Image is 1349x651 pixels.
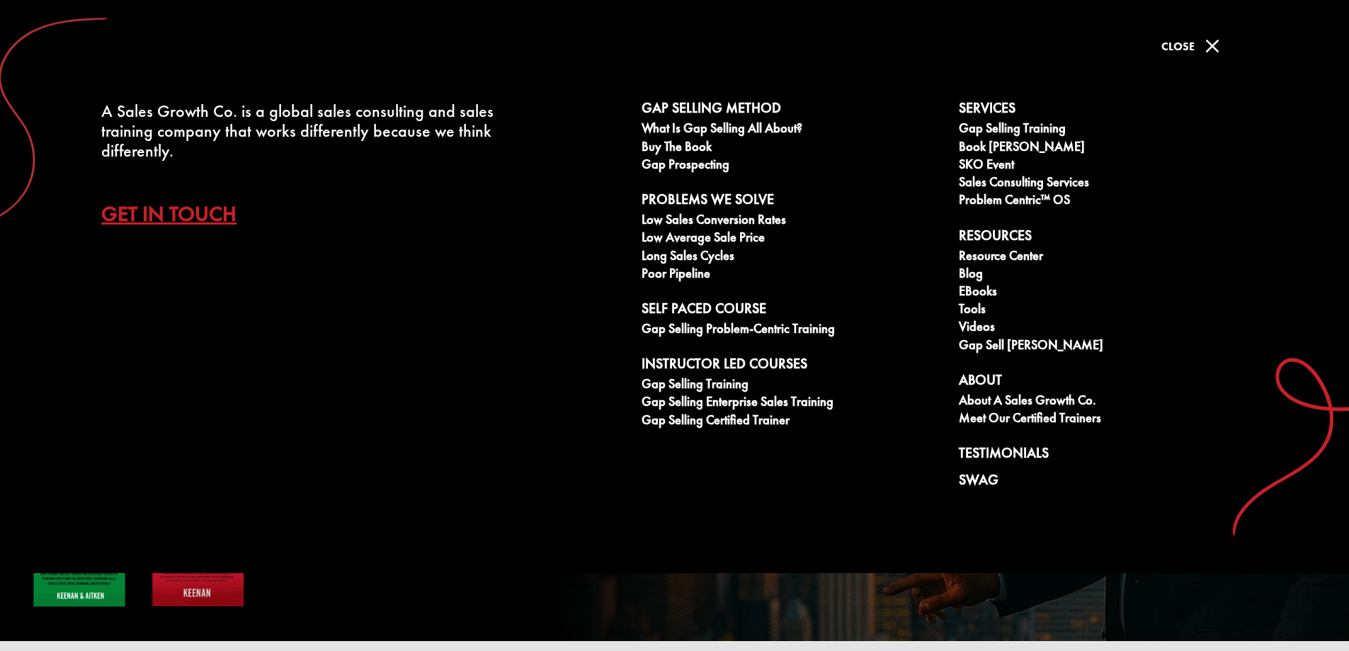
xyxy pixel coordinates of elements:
a: Instructor Led Courses [642,356,943,377]
div: Keywords by Traffic [156,84,239,93]
a: Gap Selling Training [959,121,1260,139]
a: Problems We Solve [642,191,943,213]
div: Domain: [DOMAIN_NAME] [37,37,156,48]
a: About [959,372,1260,393]
a: Book [PERSON_NAME] [959,140,1260,157]
a: Videos [959,319,1260,337]
a: Tools [959,302,1260,319]
a: Services [959,100,1260,121]
a: Gap Selling Training [642,377,943,395]
a: About A Sales Growth Co. [959,393,1260,411]
a: Gap Prospecting [642,157,943,175]
img: website_grey.svg [23,37,34,48]
a: Gap Selling Certified Trainer [642,413,943,431]
a: Gap Sell [PERSON_NAME] [959,338,1260,356]
div: Domain Overview [54,84,127,93]
a: What is Gap Selling all about? [642,121,943,139]
a: Testimonials [959,445,1260,466]
a: Gap Selling Method [642,100,943,121]
div: A Sales Growth Co. is a global sales consulting and sales training company that works differently... [101,101,504,161]
a: SKO Event [959,157,1260,175]
a: eBooks [959,284,1260,302]
a: Long Sales Cycles [642,249,943,266]
span: M [1198,32,1226,60]
div: v 4.0.25 [40,23,69,34]
img: tab_domain_overview_orange.svg [38,82,50,94]
a: Problem Centric™ OS [959,193,1260,210]
a: Resource Center [959,249,1260,266]
img: tab_keywords_by_traffic_grey.svg [141,82,152,94]
a: Gap Selling Enterprise Sales Training [642,395,943,412]
a: Poor Pipeline [642,266,943,284]
a: Resources [959,227,1260,249]
a: Buy The Book [642,140,943,157]
a: Self Paced Course [642,300,943,322]
img: logo_orange.svg [23,23,34,34]
a: Gap Selling Problem-Centric Training [642,322,943,339]
a: Low Sales Conversion Rates [642,213,943,230]
a: Low Average Sale Price [642,230,943,248]
a: Swag [959,472,1260,493]
a: Blog [959,266,1260,284]
a: Get In Touch [101,189,258,239]
span: Close [1161,39,1195,54]
a: Meet our Certified Trainers [959,411,1260,429]
a: Sales Consulting Services [959,175,1260,193]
